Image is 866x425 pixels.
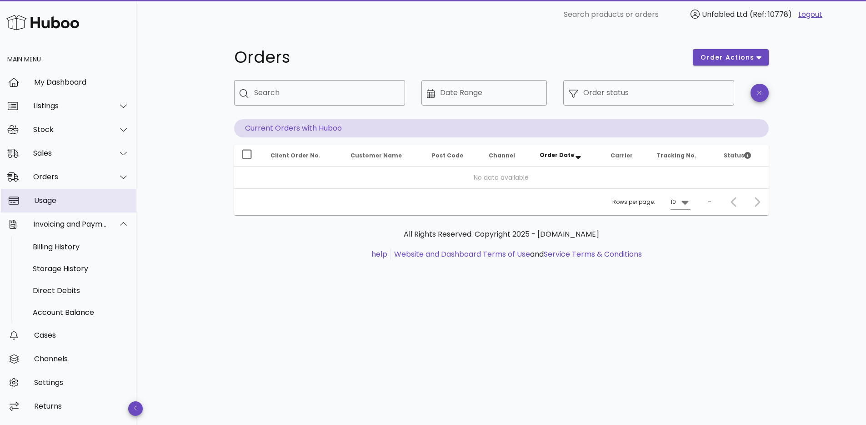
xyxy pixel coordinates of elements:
[34,378,129,387] div: Settings
[394,249,530,259] a: Website and Dashboard Terms of Use
[532,145,603,167] th: Order Date: Sorted descending. Activate to remove sorting.
[350,152,402,159] span: Customer Name
[234,119,769,137] p: Current Orders with Huboo
[489,152,515,159] span: Channel
[34,78,129,86] div: My Dashboard
[33,172,107,181] div: Orders
[656,152,696,159] span: Tracking No.
[241,229,761,240] p: All Rights Reserved. Copyright 2025 - [DOMAIN_NAME]
[481,145,532,167] th: Channel
[33,125,107,134] div: Stock
[724,152,751,159] span: Status
[612,189,691,215] div: Rows per page:
[750,9,792,20] span: (Ref: 10778)
[263,145,343,167] th: Client Order No.
[693,49,768,66] button: order actions
[371,249,387,259] a: help
[671,198,676,206] div: 10
[33,264,129,273] div: Storage History
[702,9,747,20] span: Unfabled Ltd
[33,149,107,157] div: Sales
[671,195,691,209] div: 10Rows per page:
[33,286,129,295] div: Direct Debits
[33,243,129,251] div: Billing History
[708,198,711,206] div: –
[234,49,682,66] h1: Orders
[270,152,320,159] span: Client Order No.
[33,308,129,317] div: Account Balance
[540,151,574,159] span: Order Date
[544,249,642,259] a: Service Terms & Conditions
[649,145,717,167] th: Tracking No.
[391,249,642,260] li: and
[798,9,822,20] a: Logout
[716,145,768,167] th: Status
[34,354,129,363] div: Channels
[234,167,769,188] td: No data available
[432,152,463,159] span: Post Code
[33,101,107,110] div: Listings
[34,402,129,410] div: Returns
[603,145,649,167] th: Carrier
[6,13,79,32] img: Huboo Logo
[700,53,755,62] span: order actions
[33,220,107,228] div: Invoicing and Payments
[34,196,129,205] div: Usage
[425,145,481,167] th: Post Code
[611,152,633,159] span: Carrier
[34,331,129,339] div: Cases
[343,145,425,167] th: Customer Name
